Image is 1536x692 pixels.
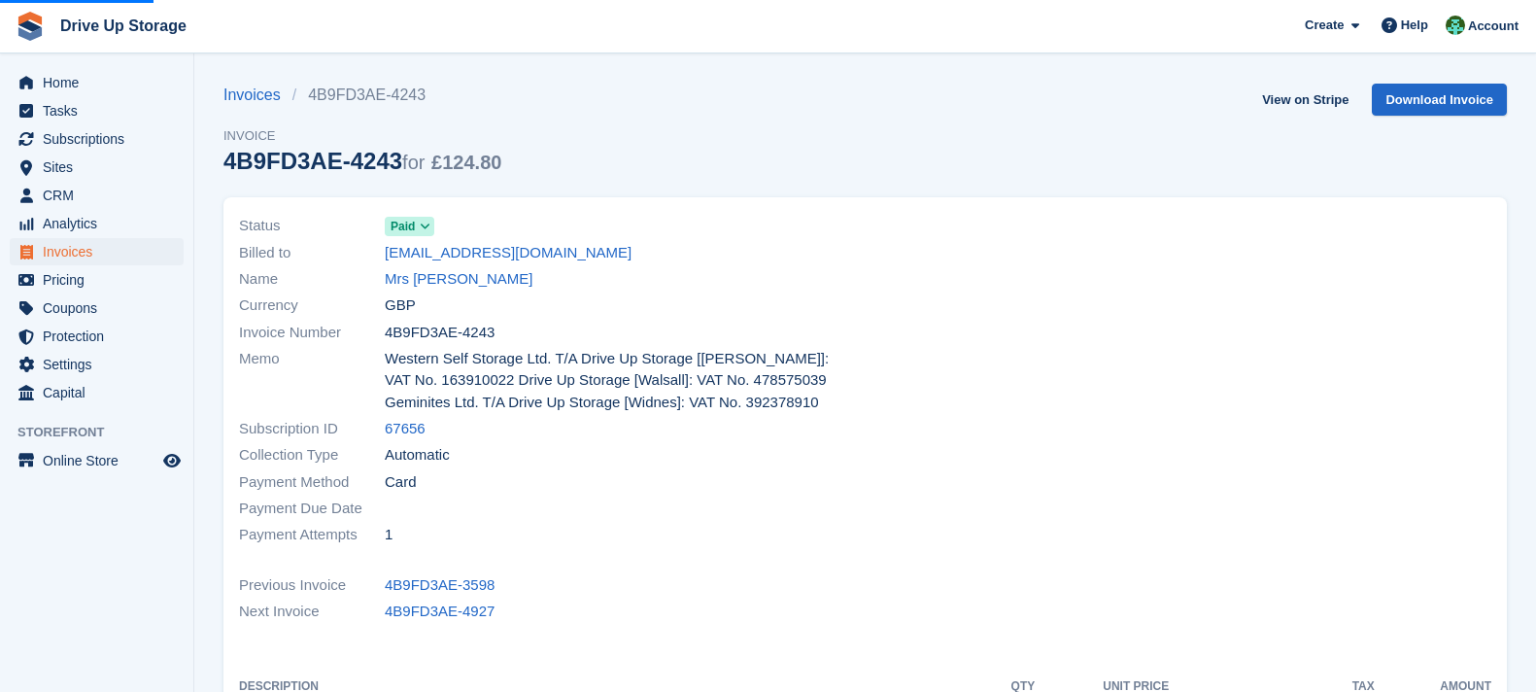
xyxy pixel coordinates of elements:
[160,449,184,472] a: Preview store
[385,268,533,291] a: Mrs [PERSON_NAME]
[239,574,385,597] span: Previous Invoice
[1401,16,1428,35] span: Help
[431,152,501,173] span: £124.80
[10,125,184,153] a: menu
[239,348,385,414] span: Memo
[239,471,385,494] span: Payment Method
[1305,16,1344,35] span: Create
[10,447,184,474] a: menu
[223,84,292,107] a: Invoices
[1468,17,1519,36] span: Account
[239,215,385,237] span: Status
[239,294,385,317] span: Currency
[10,351,184,378] a: menu
[239,601,385,623] span: Next Invoice
[43,97,159,124] span: Tasks
[385,471,417,494] span: Card
[43,69,159,96] span: Home
[43,379,159,406] span: Capital
[239,242,385,264] span: Billed to
[239,524,385,546] span: Payment Attempts
[10,154,184,181] a: menu
[10,97,184,124] a: menu
[10,238,184,265] a: menu
[1254,84,1356,116] a: View on Stripe
[10,323,184,350] a: menu
[43,154,159,181] span: Sites
[385,215,434,237] a: Paid
[43,125,159,153] span: Subscriptions
[43,294,159,322] span: Coupons
[10,294,184,322] a: menu
[239,444,385,467] span: Collection Type
[385,294,416,317] span: GBP
[223,126,501,146] span: Invoice
[239,498,385,520] span: Payment Due Date
[385,322,495,344] span: 4B9FD3AE-4243
[385,524,393,546] span: 1
[385,418,426,440] a: 67656
[16,12,45,41] img: stora-icon-8386f47178a22dfd0bd8f6a31ec36ba5ce8667c1dd55bd0f319d3a0aa187defe.svg
[43,266,159,294] span: Pricing
[10,182,184,209] a: menu
[391,218,415,235] span: Paid
[385,242,631,264] a: [EMAIL_ADDRESS][DOMAIN_NAME]
[385,348,854,414] span: Western Self Storage Ltd. T/A Drive Up Storage [[PERSON_NAME]]: VAT No. 163910022 Drive Up Storag...
[43,210,159,237] span: Analytics
[239,268,385,291] span: Name
[10,69,184,96] a: menu
[385,601,495,623] a: 4B9FD3AE-4927
[10,379,184,406] a: menu
[52,10,194,42] a: Drive Up Storage
[43,238,159,265] span: Invoices
[10,210,184,237] a: menu
[43,351,159,378] span: Settings
[402,152,425,173] span: for
[1372,84,1507,116] a: Download Invoice
[1446,16,1465,35] img: Camille
[239,418,385,440] span: Subscription ID
[43,323,159,350] span: Protection
[385,444,450,467] span: Automatic
[239,322,385,344] span: Invoice Number
[385,574,495,597] a: 4B9FD3AE-3598
[43,182,159,209] span: CRM
[10,266,184,294] a: menu
[17,423,193,442] span: Storefront
[223,84,501,107] nav: breadcrumbs
[43,447,159,474] span: Online Store
[223,148,501,174] div: 4B9FD3AE-4243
